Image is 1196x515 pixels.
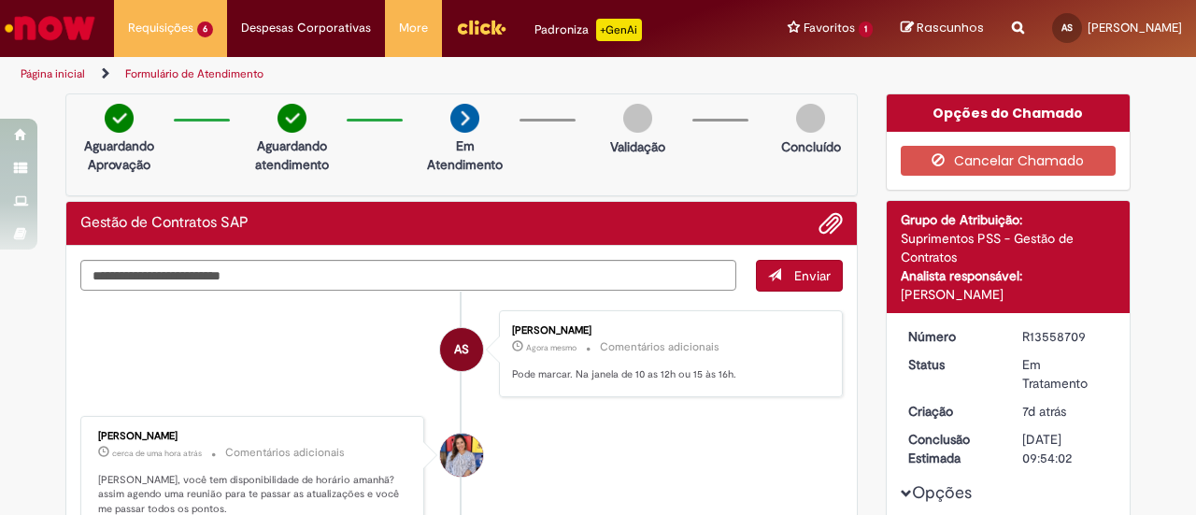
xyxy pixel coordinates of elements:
[512,367,823,382] p: Pode marcar. Na janela de 10 as 12h ou 15 às 16h.
[2,9,98,47] img: ServiceNow
[600,339,719,355] small: Comentários adicionais
[819,211,843,236] button: Adicionar anexos
[1088,20,1182,36] span: [PERSON_NAME]
[917,19,984,36] span: Rascunhos
[887,94,1131,132] div: Opções do Chamado
[756,260,843,292] button: Enviar
[450,104,479,133] img: arrow-next.png
[1061,21,1073,34] span: AS
[440,328,483,371] div: Andreza Werneck Da Silva Santos
[859,21,873,37] span: 1
[796,104,825,133] img: img-circle-grey.png
[98,431,409,442] div: [PERSON_NAME]
[901,146,1117,176] button: Cancelar Chamado
[596,19,642,41] p: +GenAi
[197,21,213,37] span: 6
[794,267,831,284] span: Enviar
[112,448,202,459] span: cerca de uma hora atrás
[128,19,193,37] span: Requisições
[112,448,202,459] time: 29/09/2025 15:39:27
[526,342,577,353] span: Agora mesmo
[241,19,371,37] span: Despesas Corporativas
[454,327,469,372] span: AS
[80,260,736,291] textarea: Digite sua mensagem aqui...
[901,210,1117,229] div: Grupo de Atribuição:
[1022,430,1109,467] div: [DATE] 09:54:02
[804,19,855,37] span: Favoritos
[1022,327,1109,346] div: R13558709
[456,13,506,41] img: click_logo_yellow_360x200.png
[610,137,665,156] p: Validação
[399,19,428,37] span: More
[1022,355,1109,393] div: Em Tratamento
[1022,402,1109,421] div: 23/09/2025 11:48:32
[105,104,134,133] img: check-circle-green.png
[1022,403,1066,420] span: 7d atrás
[526,342,577,353] time: 29/09/2025 16:34:22
[1022,403,1066,420] time: 23/09/2025 11:48:32
[74,136,164,174] p: Aguardando Aprovação
[901,229,1117,266] div: Suprimentos PSS - Gestão de Contratos
[534,19,642,41] div: Padroniza
[420,136,510,174] p: Em Atendimento
[894,430,1009,467] dt: Conclusão Estimada
[901,285,1117,304] div: [PERSON_NAME]
[125,66,263,81] a: Formulário de Atendimento
[894,402,1009,421] dt: Criação
[781,137,841,156] p: Concluído
[901,20,984,37] a: Rascunhos
[894,355,1009,374] dt: Status
[278,104,306,133] img: check-circle-green.png
[623,104,652,133] img: img-circle-grey.png
[894,327,1009,346] dt: Número
[247,136,337,174] p: Aguardando atendimento
[80,215,249,232] h2: Gestão de Contratos SAP Histórico de tíquete
[21,66,85,81] a: Página inicial
[512,325,823,336] div: [PERSON_NAME]
[225,445,345,461] small: Comentários adicionais
[14,57,783,92] ul: Trilhas de página
[901,266,1117,285] div: Analista responsável:
[440,434,483,477] div: Julia Roberta Silva Lino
